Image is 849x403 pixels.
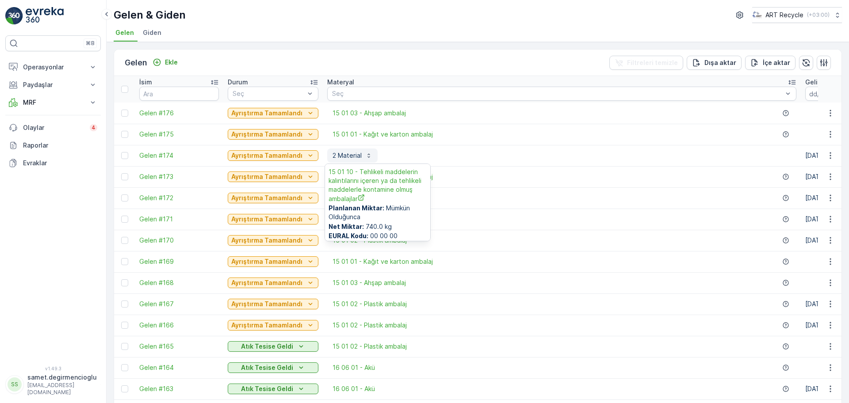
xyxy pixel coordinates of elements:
button: İçe aktar [745,56,795,70]
span: Gelen #172 [139,194,219,202]
p: Raporlar [23,141,97,150]
p: ⌘B [86,40,95,47]
span: [PERSON_NAME] [329,241,427,259]
button: Ayrıştırma Tamamlandı [228,193,318,203]
p: Ayrıştırma Tamamlandı [231,130,302,139]
p: Ekle [165,58,178,67]
div: Toggle Row Selected [121,322,128,329]
p: Geliş Tarihi [805,78,840,87]
p: samet.degirmencioglu [27,373,97,382]
a: Raporlar [5,137,101,154]
a: Evraklar [5,154,101,172]
p: Paydaşlar [23,80,83,89]
p: Ayrıştırma Tamamlandı [231,172,302,181]
a: Gelen #163 [139,384,219,393]
p: Ayrıştırma Tamamlandı [231,151,302,160]
a: 15 01 03 - Ahşap ambalaj [333,278,406,287]
button: Atık Tesise Geldi [228,362,318,373]
div: Toggle Row Selected [121,110,128,117]
p: Ayrıştırma Tamamlandı [231,215,302,224]
button: Dışa aktar [687,56,742,70]
p: Ayrıştırma Tamamlandı [231,278,302,287]
span: 15 01 01 - Kağıt ve karton ambalaj [333,257,433,266]
img: logo [5,7,23,25]
span: v 1.49.3 [5,366,101,371]
p: ART Recycle [765,11,803,19]
p: Ayrıştırma Tamamlandı [231,194,302,202]
p: Atık Tesise Geldi [241,384,293,393]
span: Gelen [115,28,134,37]
p: [EMAIL_ADDRESS][DOMAIN_NAME] [27,382,97,396]
a: Gelen #169 [139,257,219,266]
div: Toggle Row Selected [121,152,128,159]
div: Toggle Row Selected [121,194,128,201]
p: Atık Tesise Geldi [241,363,293,372]
a: Gelen #170 [139,236,219,245]
a: 15 01 02 - Plastik ambalaj [333,300,407,308]
a: 16 06 01 - Akü [333,363,375,372]
span: Giden [143,28,161,37]
p: Ayrıştırma Tamamlandı [231,236,302,245]
a: Gelen #173 [139,172,219,181]
button: SSsamet.degirmencioglu[EMAIL_ADDRESS][DOMAIN_NAME] [5,373,101,396]
a: 15 01 01 - Kağıt ve karton ambalaj [333,130,433,139]
a: 15 01 02 - Plastik ambalaj [333,321,407,330]
p: Evraklar [23,159,97,167]
a: 15 01 02 - Plastik ambalaj [333,342,407,351]
button: Ayrıştırma Tamamlandı [228,235,318,246]
button: Ayrıştırma Tamamlandı [228,299,318,309]
button: Atık Tesise Geldi [228,384,318,394]
button: Ayrıştırma Tamamlandı [228,214,318,224]
b: Planlanan Miktar : [329,204,384,212]
div: Toggle Row Selected [121,343,128,350]
div: Toggle Row Selected [121,300,128,308]
input: Ara [139,87,219,101]
p: Gelen [125,57,147,69]
p: Ayrıştırma Tamamlandı [231,109,302,118]
a: 16 06 01 - Akü [333,384,375,393]
div: Toggle Row Selected [121,258,128,265]
button: 2 Material [327,148,378,163]
button: Ayrıştırma Tamamlandı [228,171,318,182]
p: Operasyonlar [23,63,83,72]
span: 15 01 03 - Ahşap ambalaj [333,109,406,118]
button: ART Recycle(+03:00) [752,7,842,23]
button: Paydaşlar [5,76,101,94]
button: MRF [5,94,101,111]
a: Gelen #176 [139,109,219,118]
a: Gelen #164 [139,363,219,372]
button: Ekle [149,57,181,68]
span: Gelen #171 [139,215,219,224]
a: Gelen #174 [139,151,219,160]
p: 4 [92,124,96,131]
span: 00 00 00 [329,232,427,240]
p: İsim [139,78,152,87]
span: Gelen #167 [139,300,219,308]
p: Materyal [327,78,354,87]
b: Net Miktar : [329,223,364,230]
button: Ayrıştırma Tamamlandı [228,129,318,140]
p: İçe aktar [763,58,790,67]
a: 15 01 10 - Tehlikeli maddelerin kalıntılarını içeren ya da tehlikeli maddelerle kontamine olmuş a... [329,167,427,203]
div: Toggle Row Selected [121,279,128,286]
img: image_23.png [752,10,762,20]
p: Seç [233,89,305,98]
p: Ayrıştırma Tamamlandı [231,321,302,330]
button: Filtreleri temizle [609,56,683,70]
a: Gelen #175 [139,130,219,139]
p: Atık Tesise Geldi [241,342,293,351]
p: Ayrıştırma Tamamlandı [231,257,302,266]
a: Gelen #165 [139,342,219,351]
div: Toggle Row Selected [121,237,128,244]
